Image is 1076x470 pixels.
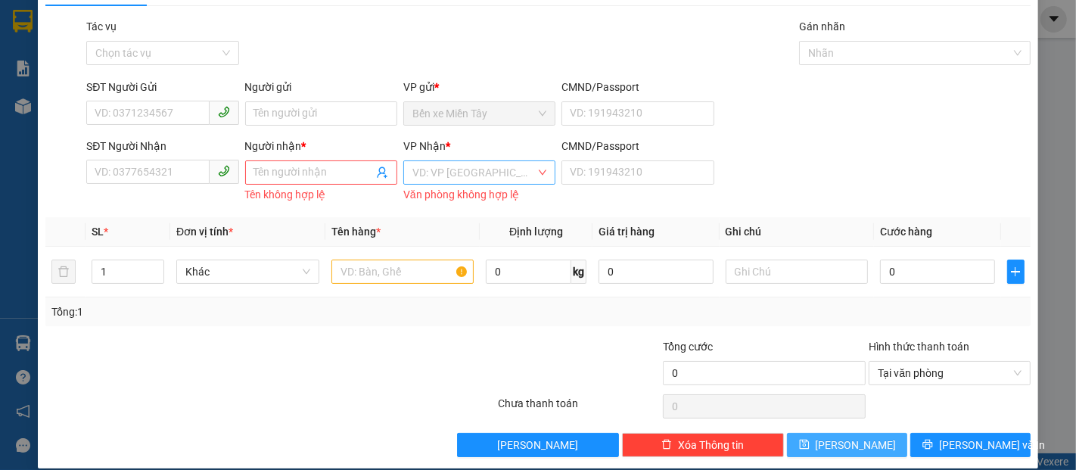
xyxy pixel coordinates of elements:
span: [PERSON_NAME] và In [939,437,1045,453]
div: Văn phòng không hợp lệ [403,186,555,204]
strong: PHIẾU GỬI HÀNG [157,52,280,68]
th: Ghi chú [720,217,875,247]
span: printer [922,439,933,451]
div: VP gửi [403,79,555,95]
div: CMND/Passport [561,138,714,154]
div: Tên không hợp lệ [245,186,397,204]
button: save[PERSON_NAME] [787,433,907,457]
span: VP Nhận [403,140,446,152]
span: Gửi: [7,94,126,150]
span: save [799,439,810,451]
span: delete [661,439,672,451]
span: Giá trị hàng [599,226,655,238]
input: VD: Bàn, Ghế [331,260,474,284]
button: deleteXóa Thông tin [622,433,784,457]
div: Tổng: 1 [51,303,416,320]
span: Bến xe Miền Tây [7,94,126,150]
span: Tổng cước [663,341,713,353]
div: SĐT Người Gửi [86,79,238,95]
button: printer[PERSON_NAME] và In [910,433,1031,457]
span: [PERSON_NAME] [498,437,579,453]
span: Định lượng [509,226,563,238]
span: plus [1008,266,1025,278]
input: Ghi Chú [726,260,869,284]
label: Hình thức thanh toán [869,341,969,353]
div: CMND/Passport [561,79,714,95]
span: Khác [185,260,310,283]
span: Bến xe Miền Tây [412,102,546,125]
label: Tác vụ [86,20,117,33]
span: Cước hàng [880,226,932,238]
label: Gán nhãn [799,20,845,33]
button: delete [51,260,76,284]
span: Tên hàng [331,226,381,238]
span: kg [571,260,586,284]
span: Xóa Thông tin [678,437,744,453]
div: SĐT Người Nhận [86,138,238,154]
input: 0 [599,260,713,284]
span: Tại văn phòng [878,362,1022,384]
span: TP.HCM -SÓC TRĂNG [160,37,266,48]
span: Đơn vị tính [176,226,233,238]
div: Người gửi [245,79,397,95]
span: phone [218,165,230,177]
span: SL [92,226,104,238]
strong: XE KHÁCH MỸ DUYÊN [140,14,297,30]
button: [PERSON_NAME] [457,433,619,457]
span: [PERSON_NAME] [816,437,897,453]
div: Chưa thanh toán [497,395,662,422]
button: plus [1007,260,1025,284]
span: Nhận: [180,103,373,130]
span: phone [218,106,230,118]
div: Người nhận [245,138,397,154]
span: user-add [376,167,388,179]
